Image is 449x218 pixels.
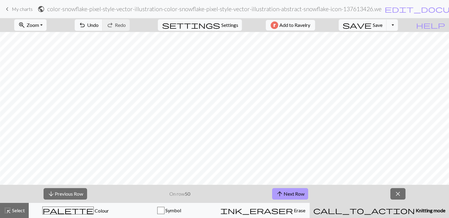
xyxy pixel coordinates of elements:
h2: color-snowflake-pixel-style-vector-illustration-color-snowflake-pixel-style-vector-illustration-a... [47,5,382,12]
span: palette [43,206,93,215]
span: Symbol [164,207,181,213]
span: Zoom [27,22,39,28]
span: public [37,5,45,13]
span: call_to_action [313,206,415,215]
span: Save [373,22,382,28]
span: save [343,21,372,29]
img: Ravelry [271,21,278,29]
span: zoom_in [18,21,25,29]
span: arrow_downward [47,190,55,198]
p: On row [169,190,190,197]
button: Erase [216,203,310,218]
span: My charts [12,6,33,12]
span: Colour [94,208,109,213]
span: close [394,190,402,198]
button: Undo [75,19,103,31]
button: Add to Ravelry [266,20,315,30]
button: Previous Row [44,188,87,200]
span: Knitting mode [415,207,445,213]
span: settings [162,21,220,29]
span: keyboard_arrow_left [4,5,11,13]
button: Symbol [122,203,216,218]
button: Save [339,19,387,31]
button: Next Row [272,188,308,200]
span: Undo [87,22,99,28]
span: undo [79,21,86,29]
span: ink_eraser [220,206,293,215]
span: Erase [293,207,305,213]
span: arrow_upward [276,190,283,198]
button: Colour [29,203,122,218]
button: Knitting mode [310,203,449,218]
span: help [416,21,445,29]
button: SettingsSettings [158,19,242,31]
a: My charts [4,4,33,14]
span: highlight_alt [4,206,11,215]
span: Add to Ravelry [279,21,310,29]
span: Select [11,207,25,213]
strong: 50 [185,191,190,197]
span: Settings [221,21,238,29]
i: Settings [162,21,220,29]
button: Zoom [14,19,47,31]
